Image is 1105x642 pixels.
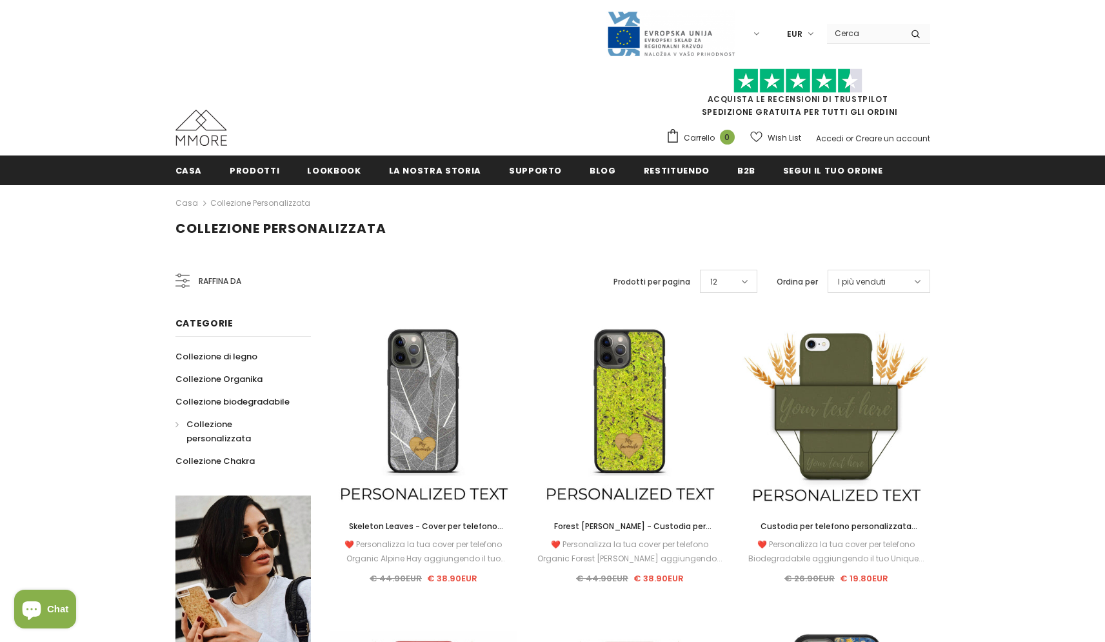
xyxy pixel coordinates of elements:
[783,165,882,177] span: Segui il tuo ordine
[175,350,257,363] span: Collezione di legno
[708,94,888,105] a: Acquista le recensioni di TrustPilot
[710,276,717,288] span: 12
[737,165,755,177] span: B2B
[846,133,853,144] span: or
[509,155,562,185] a: supporto
[633,572,684,585] span: € 38.90EUR
[737,155,755,185] a: B2B
[307,165,361,177] span: Lookbook
[230,165,279,177] span: Prodotti
[389,155,481,185] a: La nostra storia
[576,572,628,585] span: € 44.90EUR
[509,165,562,177] span: supporto
[370,572,422,585] span: € 44.90EUR
[777,276,818,288] label: Ordina per
[827,24,901,43] input: Search Site
[784,572,835,585] span: € 26.90EUR
[768,132,801,145] span: Wish List
[783,155,882,185] a: Segui il tuo ordine
[787,28,802,41] span: EUR
[590,165,616,177] span: Blog
[606,28,735,39] a: Javni Razpis
[307,155,361,185] a: Lookbook
[175,368,263,390] a: Collezione Organika
[644,165,710,177] span: Restituendo
[175,345,257,368] a: Collezione di legno
[199,274,241,288] span: Raffina da
[175,373,263,385] span: Collezione Organika
[554,521,712,560] span: Forest [PERSON_NAME] - Custodia per telefono personalizzata - Regalo personalizzato
[590,155,616,185] a: Blog
[230,155,279,185] a: Prodotti
[536,519,723,534] a: Forest [PERSON_NAME] - Custodia per telefono personalizzata - Regalo personalizzato
[742,519,930,534] a: Custodia per telefono personalizzata biodegradabile - Verde oliva
[761,521,917,546] span: Custodia per telefono personalizzata biodegradabile - Verde oliva
[666,74,930,117] span: SPEDIZIONE GRATUITA PER TUTTI GLI ORDINI
[389,165,481,177] span: La nostra storia
[855,133,930,144] a: Creare un account
[427,572,477,585] span: € 38.90EUR
[742,537,930,566] div: ❤️ Personalizza la tua cover per telefono Biodegradabile aggiungendo il tuo Unique...
[186,418,251,445] span: Collezione personalizzata
[606,10,735,57] img: Javni Razpis
[175,196,198,211] a: Casa
[10,590,80,632] inbox-online-store-chat: Shopify online store chat
[175,455,255,467] span: Collezione Chakra
[175,155,203,185] a: Casa
[175,396,290,408] span: Collezione biodegradabile
[175,219,386,237] span: Collezione personalizzata
[175,413,297,450] a: Collezione personalizzata
[175,317,234,330] span: Categorie
[536,537,723,566] div: ❤️ Personalizza la tua cover per telefono Organic Forest [PERSON_NAME] aggiungendo...
[816,133,844,144] a: Accedi
[175,165,203,177] span: Casa
[613,276,690,288] label: Prodotti per pagina
[666,128,741,148] a: Carrello 0
[733,68,862,94] img: Fidati di Pilot Stars
[175,390,290,413] a: Collezione biodegradabile
[344,521,503,546] span: Skeleton Leaves - Cover per telefono personalizzata - Regalo personalizzato
[684,132,715,145] span: Carrello
[720,130,735,145] span: 0
[838,276,886,288] span: I più venduti
[210,197,310,208] a: Collezione personalizzata
[330,519,517,534] a: Skeleton Leaves - Cover per telefono personalizzata - Regalo personalizzato
[175,450,255,472] a: Collezione Chakra
[644,155,710,185] a: Restituendo
[840,572,888,585] span: € 19.80EUR
[750,126,801,149] a: Wish List
[330,537,517,566] div: ❤️ Personalizza la tua cover per telefono Organic Alpine Hay aggiungendo il tuo Unique...
[175,110,227,146] img: Casi MMORE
